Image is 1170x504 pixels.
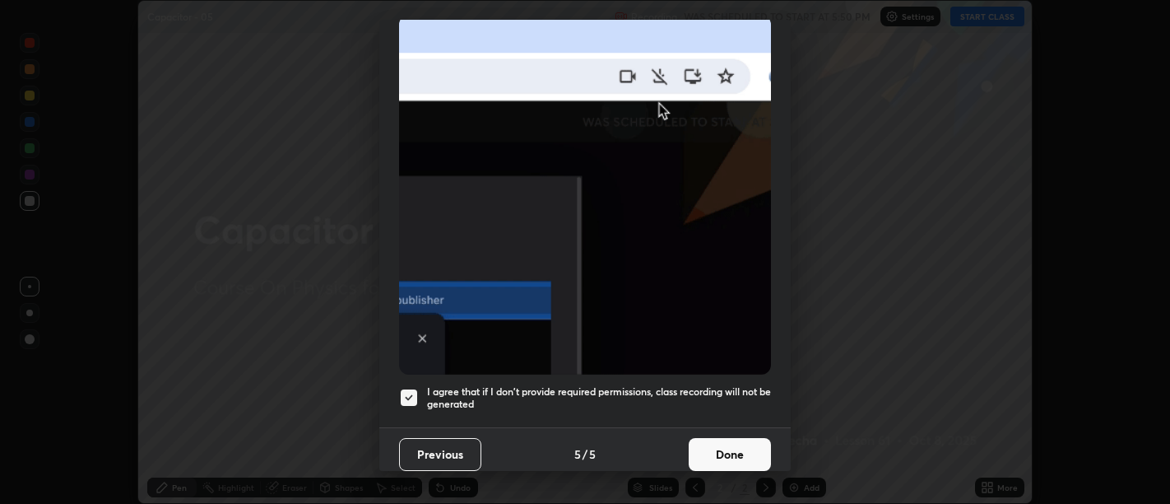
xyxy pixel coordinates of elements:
[427,385,771,411] h5: I agree that if I don't provide required permissions, class recording will not be generated
[689,438,771,471] button: Done
[583,446,587,463] h4: /
[399,15,771,375] img: downloads-permission-blocked.gif
[574,446,581,463] h4: 5
[399,438,481,471] button: Previous
[589,446,596,463] h4: 5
